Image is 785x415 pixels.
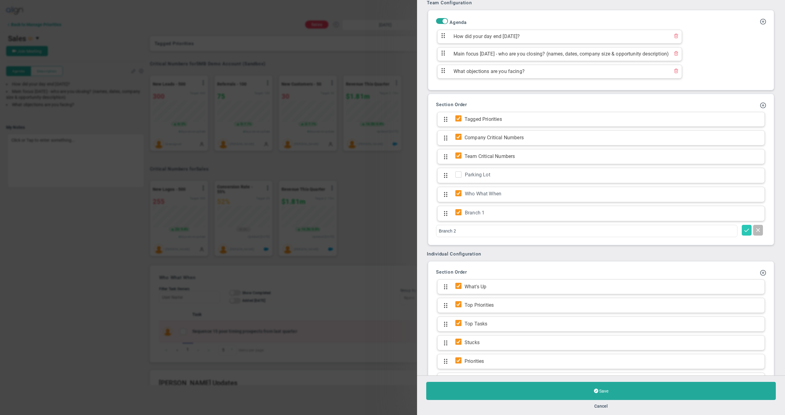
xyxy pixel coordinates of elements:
[450,68,669,75] span: What objections are you facing?
[461,134,761,141] span: Company Critical Numbers
[599,389,608,394] span: Save
[427,251,775,257] h3: Individual Configuration
[465,209,761,217] div: Branch 1
[465,190,761,198] div: Who What When
[461,302,761,309] span: Top Priorities
[760,102,766,111] ul: Click to choose Team Update Section or KPI Section
[461,358,761,365] span: Priorities
[461,153,761,160] span: Team Critical Numbers
[594,404,608,409] button: Cancel
[461,321,761,328] span: Top Tasks
[436,225,737,237] input: Click to add a section name
[450,20,467,25] h3: Agenda
[461,283,761,290] span: What's Up
[436,102,766,107] h3: Section Order
[426,382,776,400] button: Save
[450,51,669,58] span: Main focus [DATE] - who are you closing? (names, dates, company size & opportunity description)
[450,33,669,40] span: How did your day end [DATE]?
[461,116,761,123] span: Tagged Priorities
[461,339,761,346] span: Stucks
[465,171,761,179] div: Parking Lot
[436,269,766,275] h3: Section Order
